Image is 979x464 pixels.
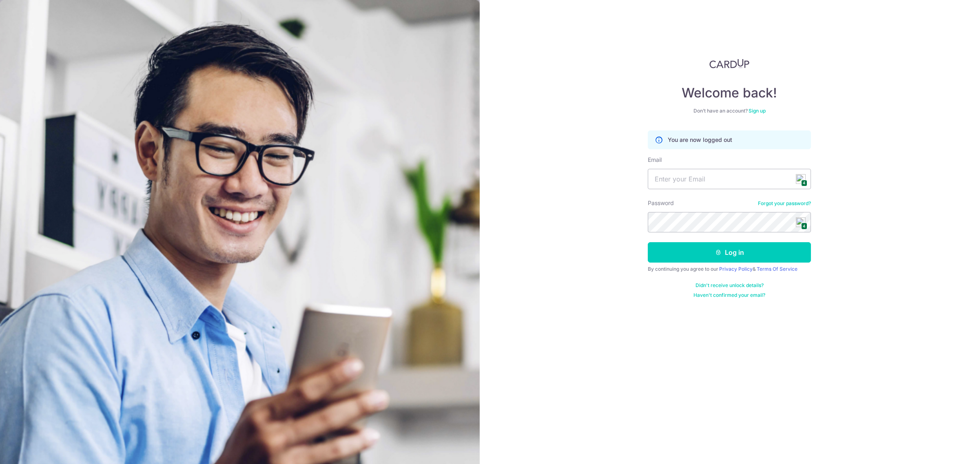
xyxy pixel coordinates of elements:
h4: Welcome back! [648,85,811,101]
span: 4 [801,180,807,187]
a: Terms Of Service [757,266,797,272]
button: Log in [648,242,811,263]
img: npw-badge-icon.svg [796,174,806,184]
a: Privacy Policy [719,266,753,272]
p: You are now logged out [668,136,732,144]
a: Didn't receive unlock details? [695,282,764,289]
a: Sign up [749,108,766,114]
span: 4 [801,223,807,230]
div: Don’t have an account? [648,108,811,114]
input: Enter your Email [648,169,811,189]
div: By continuing you agree to our & [648,266,811,272]
label: Password [648,199,674,207]
a: Forgot your password? [758,200,811,207]
img: CardUp Logo [709,59,749,68]
a: Haven't confirmed your email? [693,292,765,298]
label: Email [648,156,662,164]
img: npw-badge-icon.svg [796,217,806,227]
